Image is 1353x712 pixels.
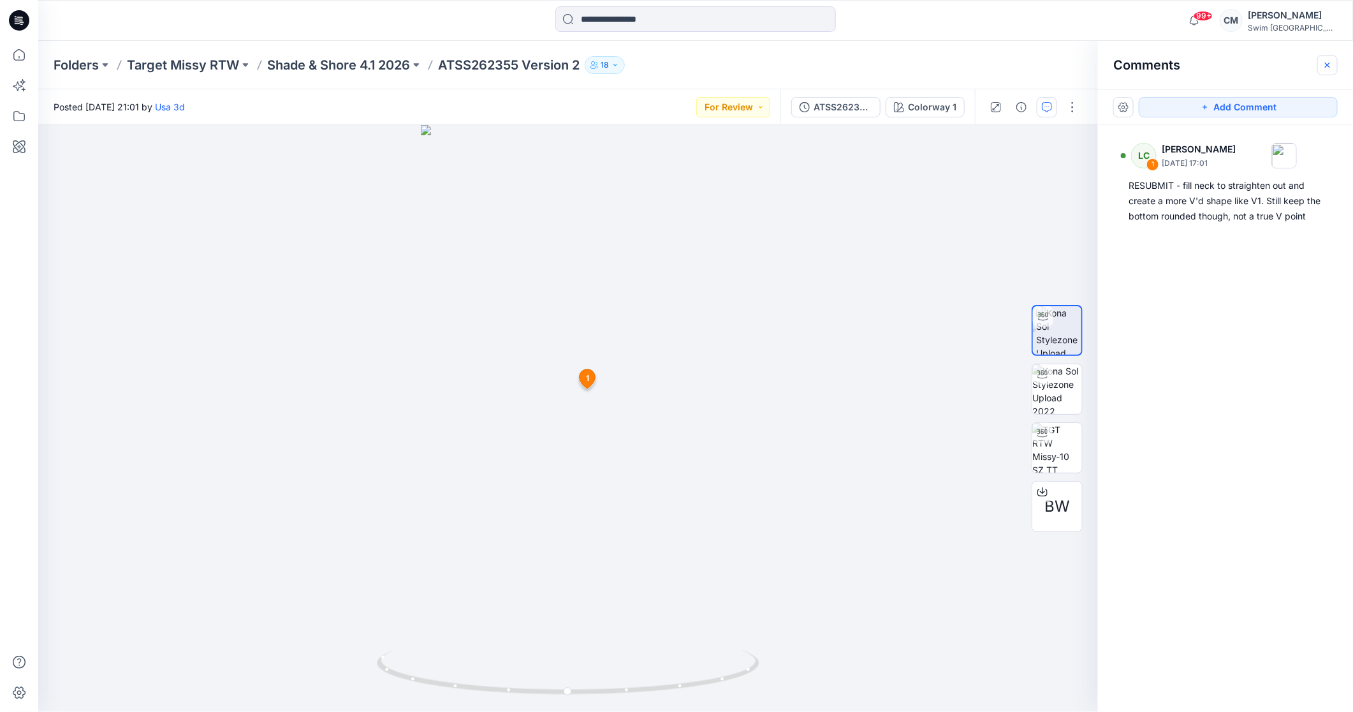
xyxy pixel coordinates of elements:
[1113,57,1180,73] h2: Comments
[1220,9,1243,32] div: CM
[127,56,239,74] a: Target Missy RTW
[585,56,625,74] button: 18
[1011,97,1032,117] button: Details
[54,100,185,114] span: Posted [DATE] 21:01 by
[1248,23,1337,33] div: Swim [GEOGRAPHIC_DATA]
[1146,158,1159,171] div: 1
[1044,495,1070,518] span: BW
[814,100,872,114] div: ATSS262355 Version 2
[1162,157,1236,170] p: [DATE] 17:01
[1131,143,1157,168] div: LC
[54,56,99,74] a: Folders
[155,101,185,112] a: Usa 3d
[886,97,965,117] button: Colorway 1
[908,100,956,114] div: Colorway 1
[1032,364,1082,414] img: Kona Sol Stylezone Upload 2022
[1194,11,1213,21] span: 99+
[601,58,609,72] p: 18
[1162,142,1236,157] p: [PERSON_NAME]
[791,97,881,117] button: ATSS262355 Version 2
[1139,97,1338,117] button: Add Comment
[1036,306,1081,355] img: Kona Sol Stylezone Upload 2022
[267,56,410,74] a: Shade & Shore 4.1 2026
[1129,178,1322,224] div: RESUBMIT - fill neck to straighten out and create a more V'd shape like V1. Still keep the bottom...
[438,56,580,74] p: ATSS262355 Version 2
[1248,8,1337,23] div: [PERSON_NAME]
[1032,423,1082,473] img: TGT RTW Missy-10 SZ TT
